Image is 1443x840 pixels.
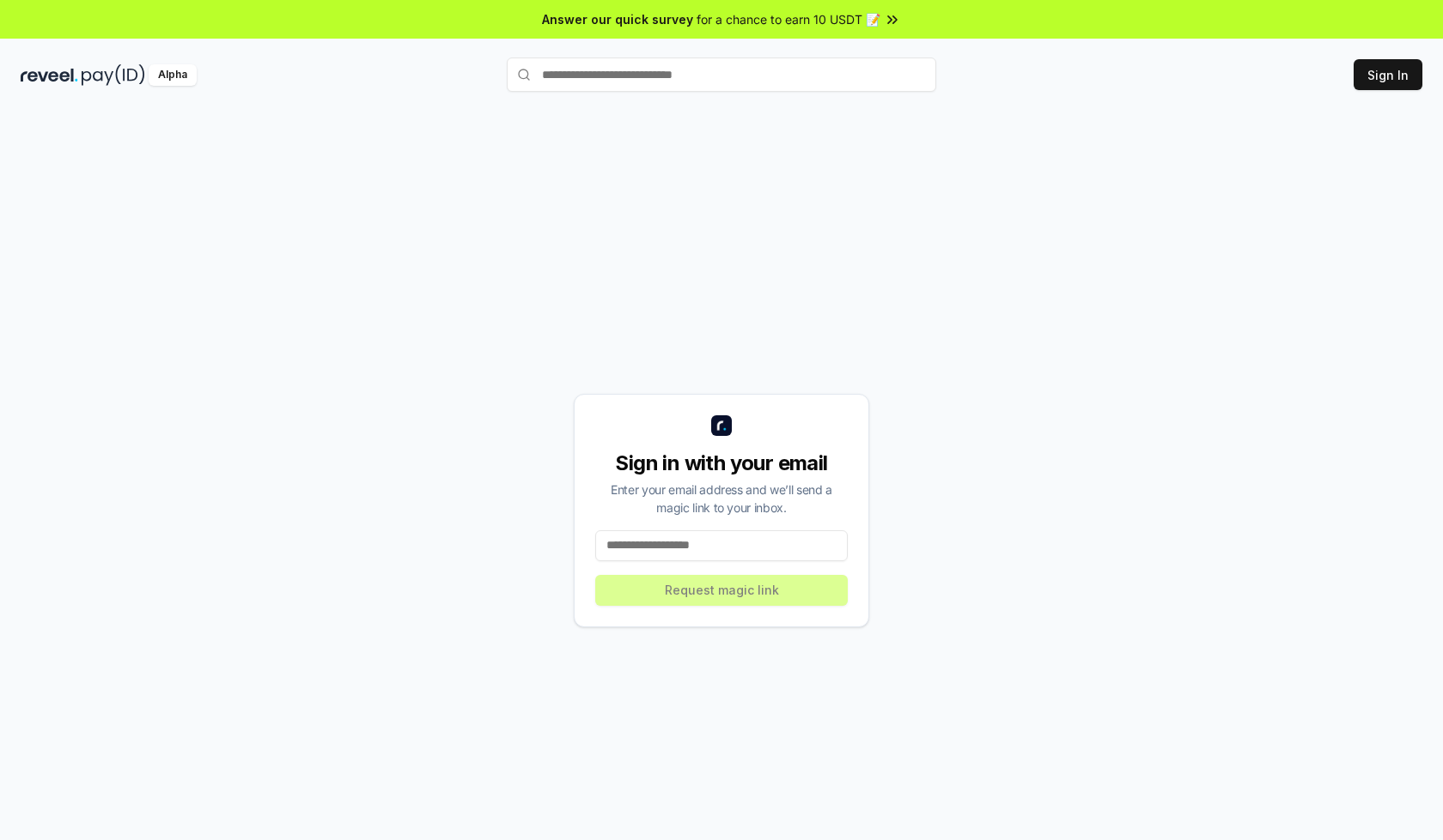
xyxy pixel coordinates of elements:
[1354,59,1422,90] button: Sign In
[149,64,197,86] div: Alpha
[542,10,693,28] span: Answer our quick survey
[697,10,880,28] span: for a chance to earn 10 USDT 📝
[21,64,78,86] img: reveel_dark
[595,450,848,477] div: Sign in with your email
[595,480,848,517] div: Enter your email address and we’ll send a magic link to your inbox.
[82,64,145,86] img: pay_id
[711,415,732,436] img: logo_small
